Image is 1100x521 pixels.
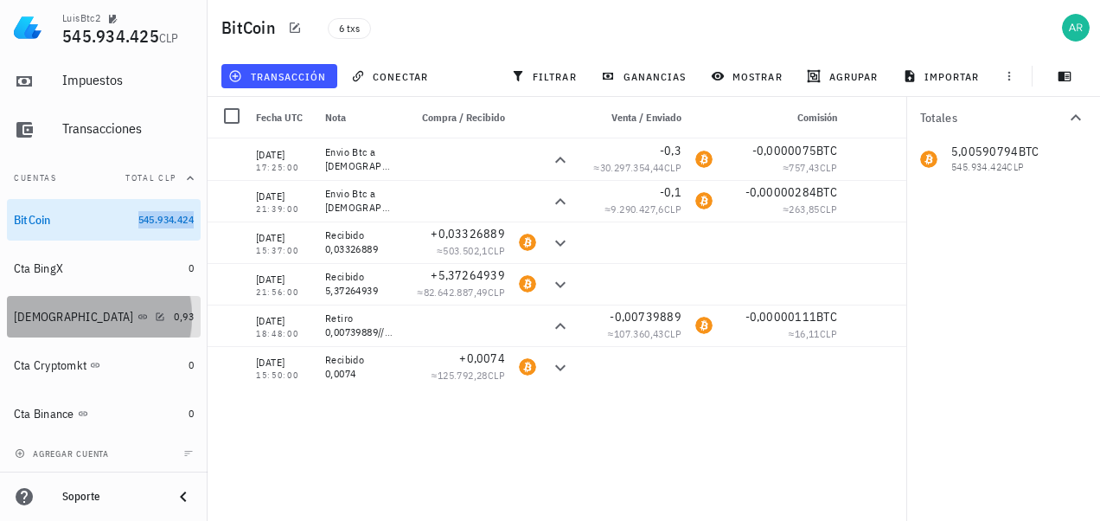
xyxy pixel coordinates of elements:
span: 757,43 [789,161,819,174]
span: -0,1 [660,184,681,200]
span: BTC [816,309,837,325]
img: LedgiFi [14,14,42,42]
div: Cta Cryptomkt [14,358,86,373]
span: ≈ [432,369,505,382]
span: -0,00000284 [745,184,817,200]
span: conectar [355,69,428,83]
div: Recibido 0,0074 [325,353,394,381]
div: Transacciones [62,120,194,137]
span: CLP [488,244,505,257]
div: Impuestos [62,72,194,88]
span: 545.934.425 [62,24,159,48]
span: CLP [159,30,179,46]
button: Totales [906,97,1100,138]
span: 9.290.427,6 [611,203,663,215]
span: 6 txs [339,19,360,38]
a: Transacciones [7,109,201,151]
span: 82.642.887,49 [424,286,488,299]
span: BTC [816,184,837,200]
div: BTC-icon [695,317,713,334]
span: transacción [232,69,326,83]
div: Venta / Enviado [578,97,688,138]
button: agregar cuenta [10,445,117,462]
a: Cta Cryptomkt 0 [7,344,201,386]
span: 0 [189,261,194,274]
span: Venta / Enviado [611,111,681,124]
button: mostrar [704,64,793,88]
span: CLP [664,203,681,215]
span: ≈ [437,244,505,257]
button: transacción [221,64,337,88]
div: 21:39:00 [256,205,311,214]
div: [DATE] [256,271,311,288]
button: CuentasTotal CLP [7,158,201,199]
div: avatar [1062,14,1090,42]
div: BTC-icon [519,358,536,376]
div: Cta Binance [14,407,74,421]
span: ganancias [604,69,686,83]
span: 30.297.354,44 [600,161,664,174]
div: Recibido 0,03326889 [325,228,394,256]
div: Compra / Recibido [401,97,512,138]
div: [DATE] [256,229,311,247]
button: ganancias [594,64,697,88]
a: Impuestos [7,61,201,102]
div: BTC-icon [695,192,713,209]
span: CLP [820,203,837,215]
button: importar [895,64,990,88]
div: Recibido 5,37264939 [325,270,394,298]
div: BTC-icon [519,275,536,293]
span: 16,11 [795,327,820,340]
span: ≈ [594,161,681,174]
span: CLP [820,327,837,340]
div: 17:25:00 [256,164,311,172]
div: BTC-icon [695,151,713,168]
span: CLP [820,161,837,174]
span: BTC [816,143,837,158]
span: ≈ [604,203,681,215]
span: Total CLP [125,172,176,183]
span: agrupar [810,69,878,83]
span: importar [906,69,980,83]
span: CLP [488,369,505,382]
span: -0,0000075 [752,143,817,158]
span: Compra / Recibido [422,111,505,124]
div: 15:37:00 [256,247,311,255]
div: [DATE] [256,354,311,371]
span: +0,0074 [459,351,505,366]
span: Comisión [797,111,837,124]
div: Totales [920,112,1065,124]
div: BitCoin [14,213,51,228]
button: conectar [344,64,439,88]
span: ≈ [783,161,837,174]
span: agregar cuenta [18,448,109,460]
div: [DATE] [256,146,311,164]
span: ≈ [418,286,505,299]
div: Soporte [62,490,159,504]
div: [DATE] [256,188,311,205]
span: filtrar [515,69,577,83]
div: [DEMOGRAPHIC_DATA] [14,310,134,325]
span: +0,03326889 [431,226,505,241]
div: Fecha UTC [249,97,318,138]
div: [DATE] [256,312,311,330]
span: 263,85 [789,203,819,215]
div: LuisBtc2 [62,11,100,25]
span: -0,3 [660,143,681,158]
span: ≈ [783,203,837,215]
div: Retiro 0,00739889// comision 0,00000111 [325,312,394,339]
span: Nota [325,111,346,124]
span: 503.502,1 [443,244,488,257]
div: Comisión [719,97,844,138]
span: 545.934.424 [138,213,194,226]
span: -0,00739889 [610,309,681,325]
a: Cta BingX 0 [7,248,201,289]
a: [DEMOGRAPHIC_DATA] 0,93 [7,296,201,338]
div: BTC-icon [519,234,536,251]
a: Cta Binance 0 [7,393,201,434]
span: 107.360,43 [614,327,664,340]
span: -0,00000111 [745,309,817,325]
span: Fecha UTC [256,111,303,124]
span: CLP [664,327,681,340]
span: +5,37264939 [431,267,505,283]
